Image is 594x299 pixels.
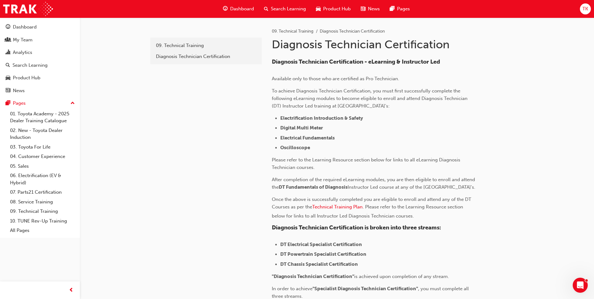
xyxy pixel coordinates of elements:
iframe: Intercom live chat [573,278,588,293]
a: 06. Electrification (EV & Hybrid) [8,171,77,187]
div: Dashboard [13,24,37,31]
a: Product Hub [3,72,77,84]
img: Trak [3,2,53,16]
span: Diagnosis Technician Certification is broken into three streams: [272,224,441,231]
span: DT Fundamentals of Diagnosis [279,184,348,190]
span: In order to achieve [272,286,312,291]
span: Dashboard [230,5,254,13]
button: Pages [3,97,77,109]
a: All Pages [8,226,77,235]
div: My Team [13,36,33,44]
span: Electrification Introduction & Safety [280,115,363,121]
div: Analytics [13,49,32,56]
span: search-icon [264,5,268,13]
span: "Diagnosis Technician Certification" [272,274,354,279]
span: TK [582,5,588,13]
a: News [3,85,77,97]
span: prev-icon [69,286,74,294]
span: pages-icon [6,101,10,106]
a: 07. Parts21 Certification [8,187,77,197]
li: Diagnosis Technician Certification [320,28,385,35]
a: pages-iconPages [385,3,415,15]
span: News [368,5,380,13]
span: guage-icon [223,5,228,13]
span: Product Hub [323,5,351,13]
span: After completion of the required eLearning modules, you are then eligible to enroll and attend the [272,177,476,190]
span: To achieve Diagnosis Technician Certification, you must first successfully complete the following... [272,88,469,109]
span: up-icon [70,99,75,108]
span: news-icon [361,5,365,13]
span: Oscilloscope [280,145,310,150]
h1: Diagnosis Technician Certification [272,38,477,51]
span: . Please refer to the Learning Resource section below for links to all Instructor Led Diagnosis T... [272,204,464,219]
a: 05. Sales [8,161,77,171]
a: 10. TUNE Rev-Up Training [8,216,77,226]
div: Pages [13,100,26,107]
span: people-icon [6,37,10,43]
div: News [13,87,25,94]
span: Electrical Fundamentals [280,135,335,141]
span: Search Learning [271,5,306,13]
a: 04. Customer Experience [8,152,77,161]
span: DT Powertrain Specialist Certification [280,251,366,257]
a: Analytics [3,47,77,58]
div: Product Hub [13,74,40,81]
span: car-icon [316,5,321,13]
span: DT Chassis Specialist Certification [280,261,358,267]
span: Diagnosis Technician Certification - eLearning & Instructor Led [272,58,440,65]
span: Please refer to the Learning Resource section below for links to all eLearning Diagnosis Technici... [272,157,462,170]
a: Diagnosis Technician Certification [153,51,259,62]
a: guage-iconDashboard [218,3,259,15]
span: Once the above is successfully completed you are eligible to enroll and attend any of the DT Cour... [272,197,473,210]
span: Pages [397,5,410,13]
span: Available only to those who are certified as Pro Technician. [272,76,399,81]
button: DashboardMy TeamAnalyticsSearch LearningProduct HubNews [3,20,77,97]
a: 02. New - Toyota Dealer Induction [8,126,77,142]
a: Technical Training Plan [312,204,363,210]
a: 03. Toyota For Life [8,142,77,152]
a: Search Learning [3,60,77,71]
a: 01. Toyota Academy - 2025 Dealer Training Catalogue [8,109,77,126]
span: is achieved upon completion of any stream. [354,274,449,279]
span: chart-icon [6,50,10,55]
span: guage-icon [6,24,10,30]
a: 09. Technical Training [153,40,259,51]
a: news-iconNews [356,3,385,15]
a: 09. Technical Training [8,207,77,216]
div: Search Learning [13,62,48,69]
div: Diagnosis Technician Certification [156,53,256,60]
button: TK [580,3,591,14]
span: DT Electrical Specialist Certification [280,242,362,247]
span: search-icon [6,63,10,68]
div: 09. Technical Training [156,42,256,49]
a: 08. Service Training [8,197,77,207]
span: "Specialist Diagnosis Technician Certification" [312,286,418,291]
span: news-icon [6,88,10,94]
span: pages-icon [390,5,395,13]
a: My Team [3,34,77,46]
span: Digital Multi Meter [280,125,323,131]
span: car-icon [6,75,10,81]
a: car-iconProduct Hub [311,3,356,15]
a: search-iconSearch Learning [259,3,311,15]
span: Instructor Led course at any of the [GEOGRAPHIC_DATA]'s. [348,184,475,190]
a: 09. Technical Training [272,29,313,34]
a: Dashboard [3,21,77,33]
